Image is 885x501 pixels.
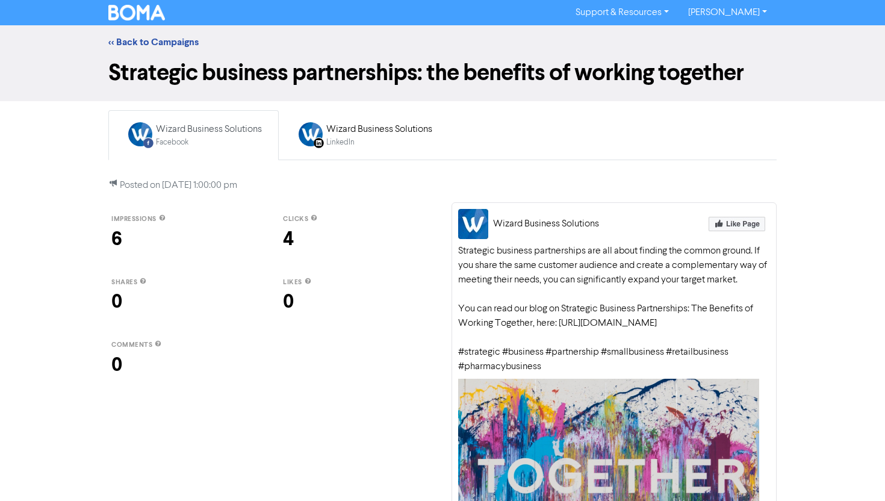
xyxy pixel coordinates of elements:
div: 0 [111,350,259,379]
div: 0 [283,287,430,316]
span: likes [283,278,302,287]
a: << Back to Campaigns [108,36,199,48]
div: Wizard Business Solutions [326,122,432,137]
div: Facebook [156,137,262,148]
a: Support & Resources [566,3,678,22]
a: [PERSON_NAME] [678,3,777,22]
div: LinkedIn [326,137,432,148]
p: Posted on [DATE] 1:00:00 pm [108,178,777,193]
div: 6 [111,225,259,254]
div: Strategic business partnerships are all about finding the common ground. If you share the same cu... [458,244,770,374]
img: BOMA Logo [108,5,165,20]
img: Like Page [709,217,765,231]
span: impressions [111,215,157,223]
span: comments [111,341,152,349]
img: FACEBOOK_POST [128,122,152,146]
div: 0 [111,287,259,316]
h1: Strategic business partnerships: the benefits of working together [108,59,777,87]
span: clicks [283,215,308,223]
img: LINKEDIN [299,122,323,146]
div: 4 [283,225,430,254]
img: Wizard Business Solutions [458,209,488,239]
iframe: Chat Widget [825,443,885,501]
span: shares [111,278,137,287]
div: Wizard Business Solutions [156,122,262,137]
div: Wizard Business Solutions [493,217,599,231]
